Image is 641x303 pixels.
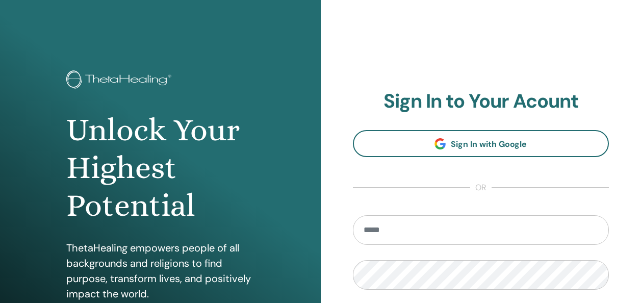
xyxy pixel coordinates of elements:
h2: Sign In to Your Acount [353,90,609,113]
span: or [470,182,492,194]
p: ThetaHealing empowers people of all backgrounds and religions to find purpose, transform lives, a... [66,240,254,301]
h1: Unlock Your Highest Potential [66,111,254,225]
span: Sign In with Google [451,139,527,149]
a: Sign In with Google [353,130,609,157]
